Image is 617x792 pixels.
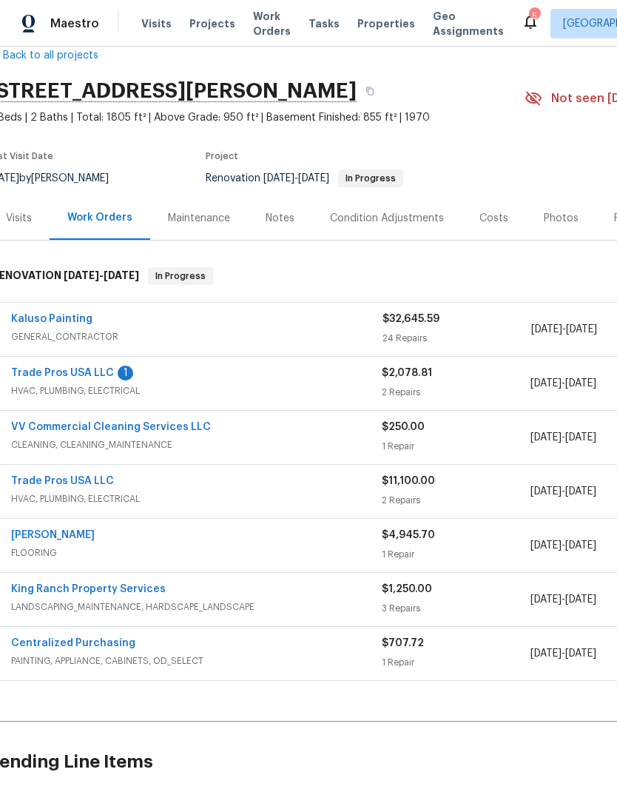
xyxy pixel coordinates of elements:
[357,78,383,104] button: Copy Address
[566,324,597,335] span: [DATE]
[530,486,562,497] span: [DATE]
[330,211,444,226] div: Condition Adjustments
[530,648,562,659] span: [DATE]
[382,385,530,400] div: 2 Repairs
[11,530,95,540] a: [PERSON_NAME]
[530,646,596,661] span: -
[530,484,596,499] span: -
[206,152,238,161] span: Project
[67,210,132,225] div: Work Orders
[382,368,432,378] span: $2,078.81
[11,329,382,344] span: GENERAL_CONTRACTOR
[11,600,382,614] span: LANDSCAPING_MAINTENANCE, HARDSCAPE_LANDSCAPE
[189,16,235,31] span: Projects
[530,594,562,605] span: [DATE]
[530,538,596,553] span: -
[530,592,596,607] span: -
[11,654,382,668] span: PAINTING, APPLIANCE, CABINETS, OD_SELECT
[6,211,32,226] div: Visits
[104,270,139,281] span: [DATE]
[382,439,530,454] div: 1 Repair
[529,9,539,24] div: 5
[565,486,596,497] span: [DATE]
[530,376,596,391] span: -
[11,584,166,594] a: King Ranch Property Services
[382,314,439,324] span: $32,645.59
[11,368,114,378] a: Trade Pros USA LLC
[64,270,139,281] span: -
[565,594,596,605] span: [DATE]
[64,270,99,281] span: [DATE]
[263,173,294,184] span: [DATE]
[382,655,530,670] div: 1 Repair
[565,432,596,443] span: [DATE]
[206,173,403,184] span: Renovation
[382,476,435,486] span: $11,100.00
[11,314,92,324] a: Kaluso Painting
[50,16,99,31] span: Maestro
[531,322,597,337] span: -
[168,211,230,226] div: Maintenance
[530,540,562,551] span: [DATE]
[382,422,425,432] span: $250.00
[530,432,562,443] span: [DATE]
[11,422,211,432] a: VV Commercial Cleaning Services LLC
[263,173,329,184] span: -
[118,366,133,380] div: 1
[11,383,382,398] span: HVAC, PLUMBING, ELECTRICAL
[530,430,596,445] span: -
[141,16,172,31] span: Visits
[531,324,562,335] span: [DATE]
[382,547,530,562] div: 1 Repair
[433,9,504,38] span: Geo Assignments
[11,491,382,506] span: HVAC, PLUMBING, ELECTRICAL
[11,437,382,452] span: CLEANING, CLEANING_MAINTENANCE
[382,584,432,594] span: $1,250.00
[530,378,562,389] span: [DATE]
[253,9,291,38] span: Work Orders
[565,540,596,551] span: [DATE]
[298,173,329,184] span: [DATE]
[149,269,212,283] span: In Progress
[382,601,530,616] div: 3 Repairs
[266,211,294,226] div: Notes
[382,530,435,540] span: $4,945.70
[382,638,424,648] span: $707.72
[565,648,596,659] span: [DATE]
[382,493,530,508] div: 2 Repairs
[357,16,415,31] span: Properties
[479,211,508,226] div: Costs
[382,331,531,346] div: 24 Repairs
[565,378,596,389] span: [DATE]
[11,638,135,648] a: Centralized Purchasing
[544,211,579,226] div: Photos
[11,546,382,560] span: FLOORING
[11,476,114,486] a: Trade Pros USA LLC
[340,174,402,183] span: In Progress
[308,19,340,29] span: Tasks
